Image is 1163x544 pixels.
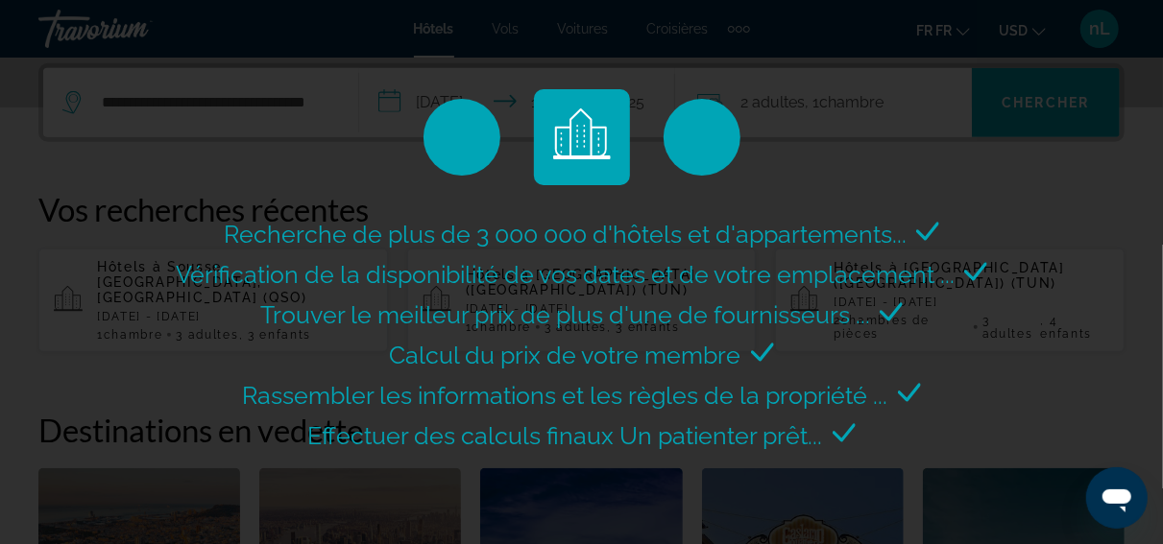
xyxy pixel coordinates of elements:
span: Trouver le meilleur prix de plus d'une de fournisseurs ... [260,300,870,329]
span: Vérification de la disponibilité de vos dates et de votre emplacement ... [176,260,955,289]
span: Rassembler les informations et les règles de la propriété ... [243,381,888,410]
span: Effectuer des calculs finaux Un patienter prêt... [308,421,823,450]
span: Recherche de plus de 3 000 000 d'hôtels et d'appartements... [224,220,907,248]
iframe: Bouton de lancement de la fenêtre de messagerie [1086,467,1148,529]
span: Calcul du prix de votre membre [390,341,741,369]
